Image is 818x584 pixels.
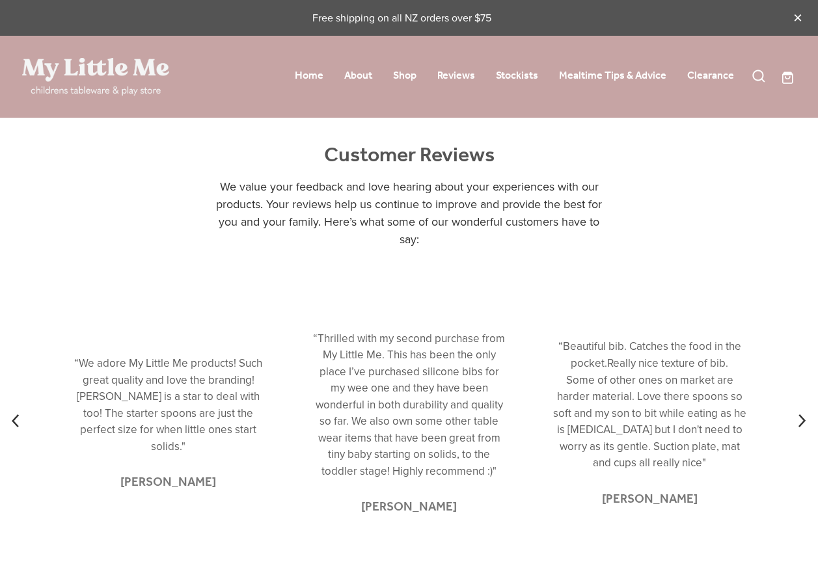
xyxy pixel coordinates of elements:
[437,66,475,86] a: Reviews
[72,355,266,455] p: “We adore My Little Me products! Such great quality and love the branding! [PERSON_NAME] is a sta...
[393,66,416,86] a: Shop
[496,66,538,86] a: Stockists
[552,492,747,507] h3: [PERSON_NAME]
[552,339,747,471] p: “Beautiful bib. Catches the food in the pocket.Really nice texture of bib. Some of other ones on ...
[22,10,782,25] p: Free shipping on all NZ orders over $75
[213,144,605,168] h2: Customer Reviews
[312,500,506,515] h3: [PERSON_NAME]
[72,475,266,490] h3: [PERSON_NAME]
[312,330,506,480] p: “Thrilled with my second purchase from My Little Me. This has been the only place I’ve purchased ...
[344,66,372,86] a: About
[559,66,666,86] a: Mealtime Tips & Advice
[687,66,734,86] a: Clearance
[22,58,177,96] a: My Little Me Ltd homepage
[295,66,323,86] a: Home
[213,178,605,248] p: We value your feedback and love hearing about your experiences with our products. Your reviews he...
